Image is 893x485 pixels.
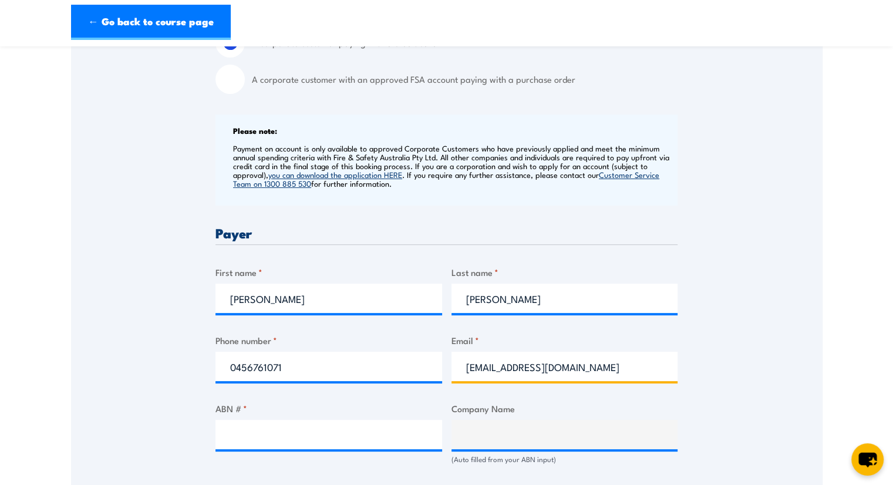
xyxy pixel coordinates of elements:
label: Last name [451,265,678,279]
label: Company Name [451,402,678,415]
a: you can download the application HERE [268,169,402,180]
h3: Payer [215,226,678,240]
div: (Auto filled from your ABN input) [451,454,678,465]
label: A corporate customer with an approved FSA account paying with a purchase order [252,65,678,94]
a: ← Go back to course page [71,5,231,40]
b: Please note: [233,124,277,136]
button: chat-button [851,443,884,476]
label: ABN # [215,402,442,415]
label: Phone number [215,334,442,347]
p: Payment on account is only available to approved Corporate Customers who have previously applied ... [233,144,675,188]
label: First name [215,265,442,279]
label: Email [451,334,678,347]
a: Customer Service Team on 1300 885 530 [233,169,659,188]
